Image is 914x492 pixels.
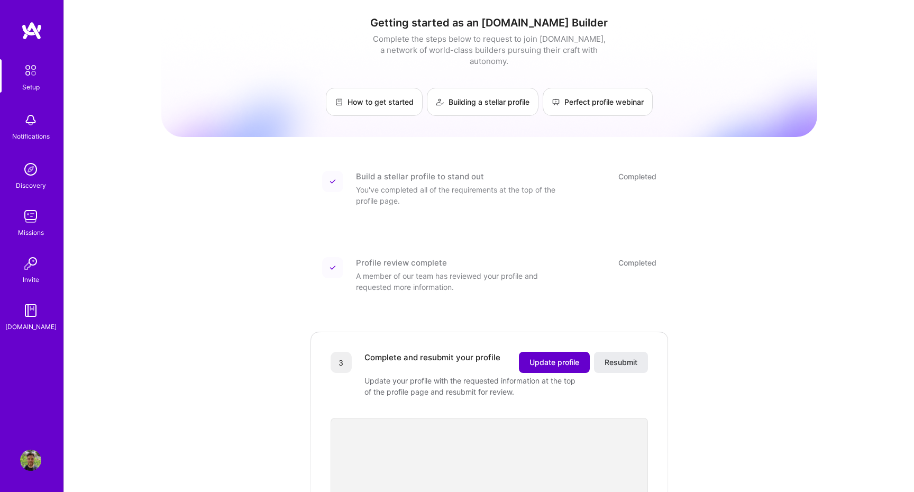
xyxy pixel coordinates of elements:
a: Perfect profile webinar [543,88,653,116]
div: 3 [331,352,352,373]
img: How to get started [335,98,343,106]
img: Invite [20,253,41,274]
img: guide book [20,300,41,321]
div: Setup [22,81,40,93]
img: Building a stellar profile [436,98,444,106]
div: Completed [618,257,656,268]
span: Update profile [529,357,579,368]
h1: Getting started as an [DOMAIN_NAME] Builder [161,16,817,29]
div: Complete the steps below to request to join [DOMAIN_NAME], a network of world-class builders purs... [370,33,608,67]
img: bell [20,110,41,131]
a: Building a stellar profile [427,88,538,116]
img: Completed [330,265,336,271]
img: logo [21,21,42,40]
div: You've completed all of the requirements at the top of the profile page. [356,184,568,206]
img: Perfect profile webinar [552,98,560,106]
img: discovery [20,159,41,180]
div: Invite [23,274,39,285]
div: Profile review complete [356,257,447,268]
div: Update your profile with the requested information at the top of the profile page and resubmit fo... [364,375,576,397]
img: Completed [330,178,336,185]
div: [DOMAIN_NAME] [5,321,57,332]
img: User Avatar [20,450,41,471]
div: Build a stellar profile to stand out [356,171,484,182]
div: A member of our team has reviewed your profile and requested more information. [356,270,568,293]
img: teamwork [20,206,41,227]
div: Missions [18,227,44,238]
div: Completed [618,171,656,182]
div: Notifications [12,131,50,142]
span: Resubmit [605,357,637,368]
div: Discovery [16,180,46,191]
a: How to get started [326,88,423,116]
img: setup [20,59,42,81]
div: Complete and resubmit your profile [364,352,500,373]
